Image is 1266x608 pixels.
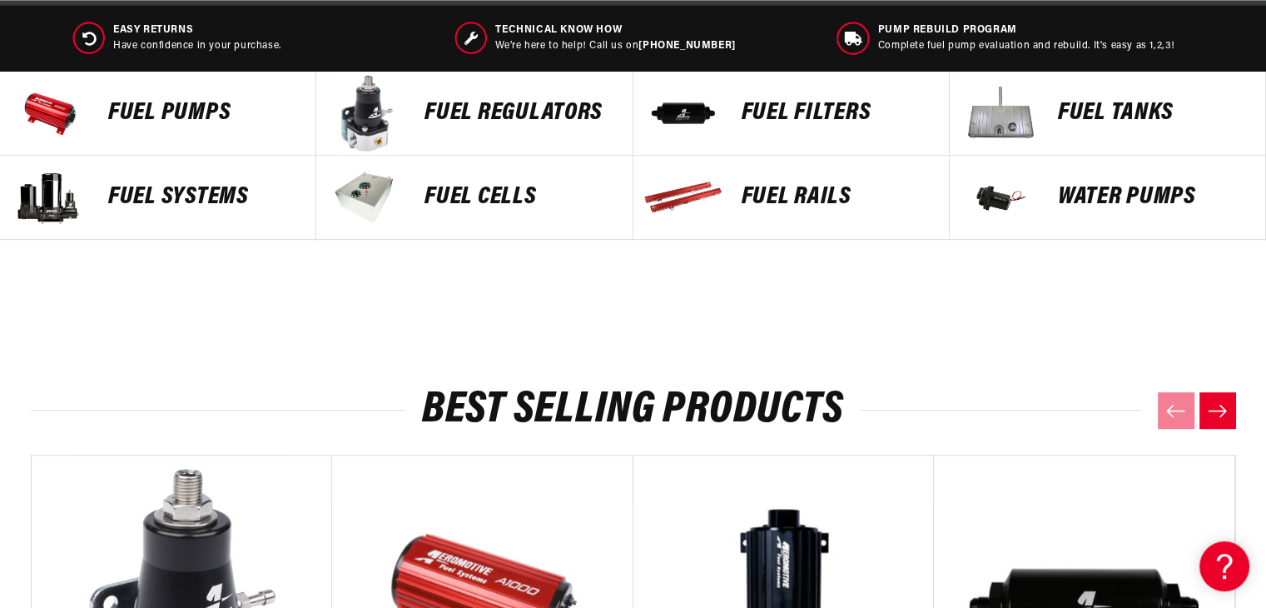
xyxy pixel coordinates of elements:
button: Next slide [1199,392,1236,429]
a: FUEL Cells FUEL Cells [316,156,633,240]
a: FUEL FILTERS FUEL FILTERS [633,72,950,156]
p: Fuel Pumps [108,101,299,126]
a: Fuel Tanks Fuel Tanks [950,72,1266,156]
p: FUEL FILTERS [742,101,932,126]
p: FUEL REGULATORS [424,101,615,126]
h2: Best Selling Products [31,391,1236,430]
p: Fuel Tanks [1058,101,1249,126]
span: Technical Know How [495,23,735,37]
p: Have confidence in your purchase. [113,39,281,53]
button: Previous slide [1158,392,1194,429]
a: [PHONE_NUMBER] [638,41,735,51]
img: FUEL Rails [642,156,725,239]
p: We’re here to help! Call us on [495,39,735,53]
span: Pump Rebuild program [878,23,1175,37]
img: FUEL FILTERS [642,72,725,155]
p: FUEL Rails [742,185,932,210]
p: FUEL Cells [424,185,615,210]
img: Fuel Pumps [8,72,92,155]
p: Fuel Systems [108,185,299,210]
img: FUEL Cells [325,156,408,239]
a: FUEL REGULATORS FUEL REGULATORS [316,72,633,156]
img: Water Pumps [958,156,1041,239]
a: FUEL Rails FUEL Rails [633,156,950,240]
img: Fuel Tanks [958,72,1041,155]
span: Easy Returns [113,23,281,37]
p: Complete fuel pump evaluation and rebuild. It's easy as 1,2,3! [878,39,1175,53]
p: Water Pumps [1058,185,1249,210]
img: Fuel Systems [8,156,92,239]
img: FUEL REGULATORS [325,72,408,155]
a: Water Pumps Water Pumps [950,156,1266,240]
